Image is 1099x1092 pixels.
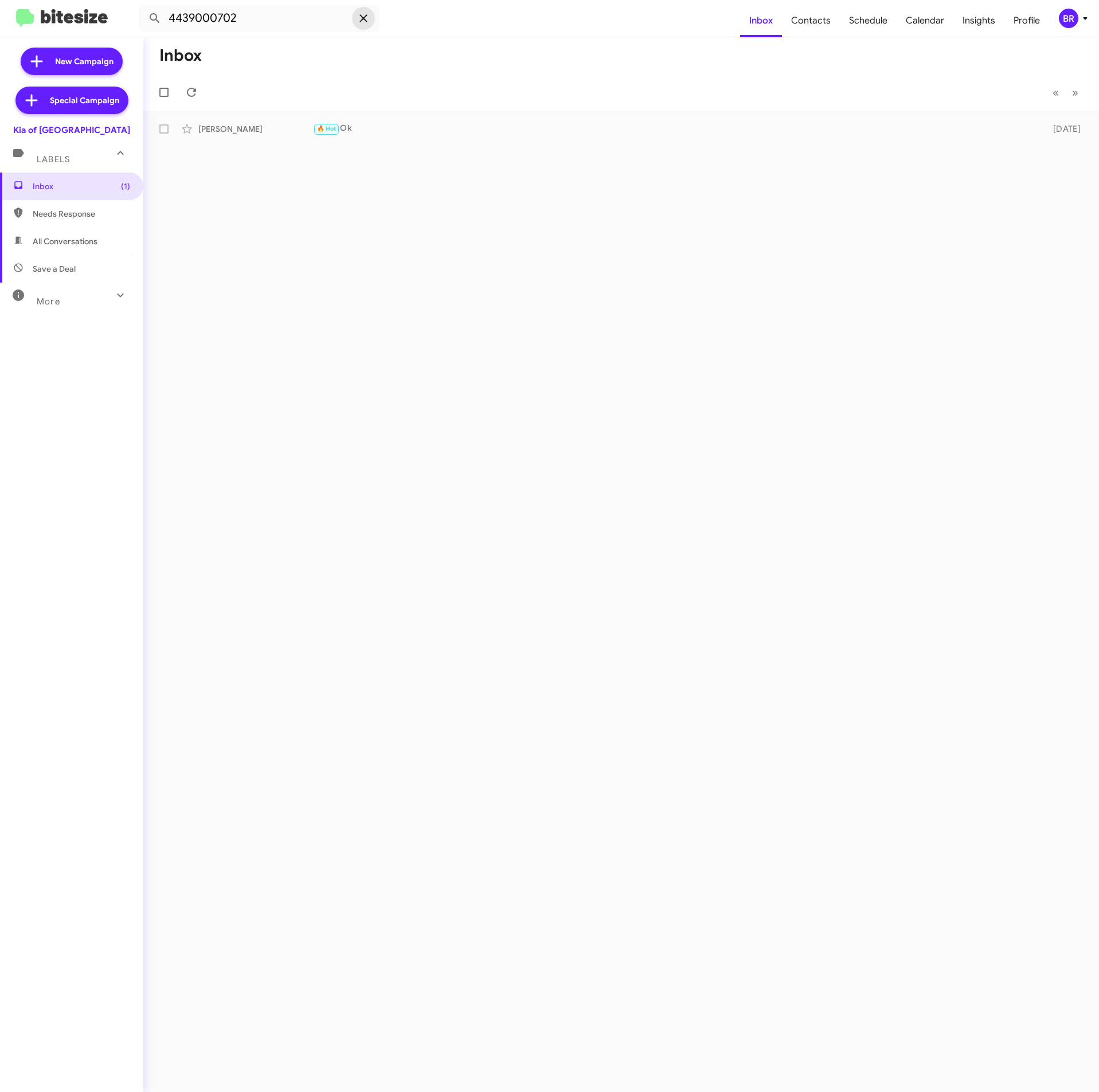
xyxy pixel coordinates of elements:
[121,181,130,192] span: (1)
[1065,81,1085,104] button: Next
[740,4,782,37] a: Inbox
[1046,81,1085,104] nav: Page navigation example
[50,95,119,106] span: Special Campaign
[1059,9,1078,28] div: BR
[1046,81,1066,104] button: Previous
[55,56,114,67] span: New Campaign
[1035,123,1090,135] div: [DATE]
[782,4,840,37] a: Contacts
[1049,9,1086,28] button: BR
[37,154,70,165] span: Labels
[840,4,897,37] a: Schedule
[897,4,953,37] a: Calendar
[1004,4,1049,37] a: Profile
[159,46,202,65] h1: Inbox
[33,208,130,220] span: Needs Response
[313,122,1035,135] div: Ok
[33,236,97,247] span: All Conversations
[139,5,380,32] input: Search
[33,181,130,192] span: Inbox
[317,125,337,132] span: 🔥 Hot
[33,263,76,275] span: Save a Deal
[1072,85,1078,100] span: »
[15,87,128,114] a: Special Campaign
[198,123,313,135] div: [PERSON_NAME]
[37,296,60,307] span: More
[21,48,123,75] a: New Campaign
[1053,85,1059,100] span: «
[13,124,130,136] div: Kia of [GEOGRAPHIC_DATA]
[953,4,1004,37] a: Insights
